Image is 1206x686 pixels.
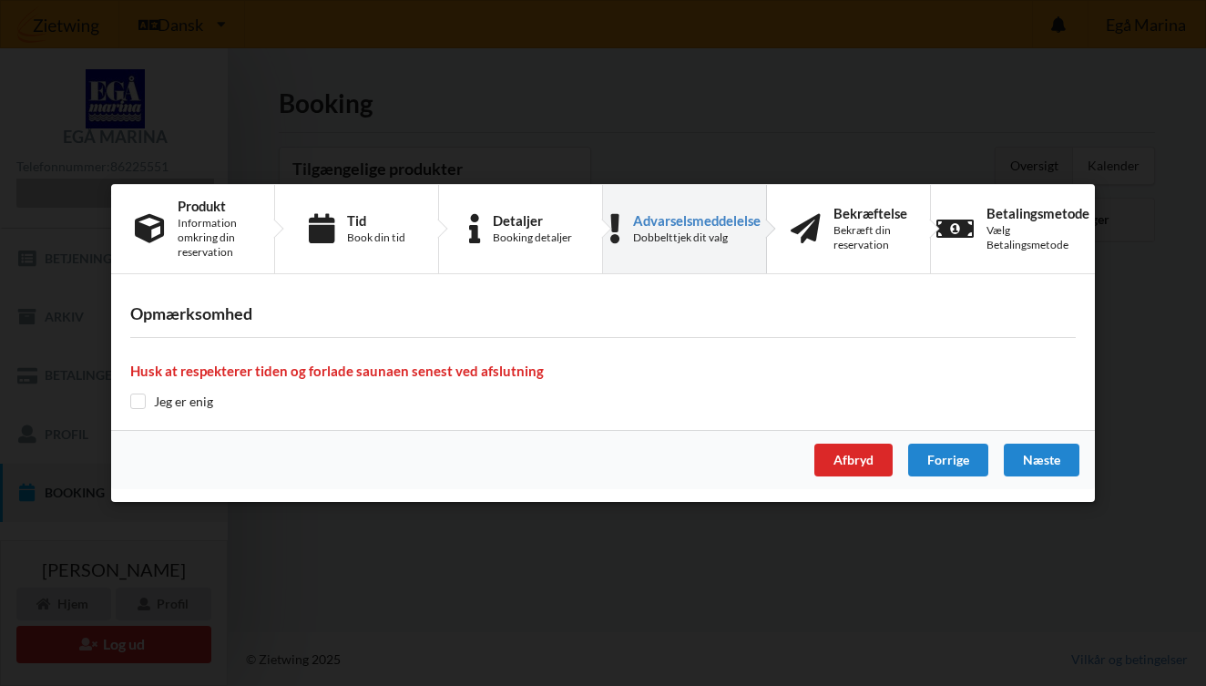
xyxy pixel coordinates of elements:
[493,213,572,228] div: Detaljer
[130,394,213,409] label: Jeg er enig
[908,444,988,476] div: Forrige
[1004,444,1079,476] div: Næste
[347,230,405,245] div: Book din tid
[633,213,761,228] div: Advarselsmeddelelse
[833,223,907,252] div: Bekræft din reservation
[986,223,1089,252] div: Vælg Betalingsmetode
[814,444,893,476] div: Afbryd
[493,230,572,245] div: Booking detaljer
[130,363,1076,380] h4: Husk at respekterer tiden og forlade saunaen senest ved afslutning
[833,206,907,220] div: Bekræftelse
[178,199,250,213] div: Produkt
[986,206,1089,220] div: Betalingsmetode
[347,213,405,228] div: Tid
[633,230,761,245] div: Dobbelttjek dit valg
[130,303,1076,324] h3: Opmærksomhed
[178,216,250,260] div: Information omkring din reservation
